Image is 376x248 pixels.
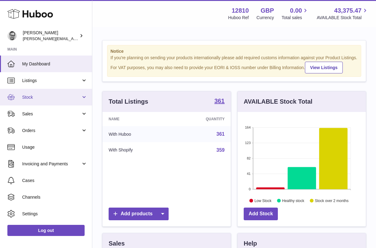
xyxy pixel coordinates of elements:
[22,128,81,134] span: Orders
[245,141,250,145] text: 123
[214,98,225,105] a: 361
[102,142,172,158] td: With Shopify
[16,16,68,21] div: Domain: [DOMAIN_NAME]
[257,15,274,21] div: Currency
[216,131,225,137] a: 361
[109,97,148,106] h3: Total Listings
[22,111,81,117] span: Sales
[244,97,312,106] h3: AVAILABLE Stock Total
[22,194,87,200] span: Channels
[23,36,55,40] div: Domain Overview
[109,208,169,220] a: Add products
[22,78,81,84] span: Listings
[22,144,87,150] span: Usage
[282,6,309,21] a: 0.00 Total sales
[282,15,309,21] span: Total sales
[22,161,81,167] span: Invoicing and Payments
[261,6,274,15] strong: GBP
[22,61,87,67] span: My Dashboard
[17,10,30,15] div: v 4.0.25
[247,156,250,160] text: 82
[282,198,305,203] text: Healthy stock
[247,172,250,176] text: 41
[305,62,343,73] a: View Listings
[228,15,249,21] div: Huboo Ref
[110,55,358,73] div: If you're planning on sending your products internationally please add required customs informati...
[317,15,369,21] span: AVAILABLE Stock Total
[245,126,250,129] text: 164
[102,112,172,126] th: Name
[22,94,81,100] span: Stock
[109,239,125,248] h3: Sales
[244,208,278,220] a: Add Stock
[7,225,85,236] a: Log out
[7,31,17,40] img: alex@digidistiller.com
[10,16,15,21] img: website_grey.svg
[110,48,358,54] strong: Notice
[23,36,123,41] span: [PERSON_NAME][EMAIL_ADDRESS][DOMAIN_NAME]
[216,147,225,153] a: 359
[290,6,302,15] span: 0.00
[68,36,104,40] div: Keywords by Traffic
[254,198,272,203] text: Low Stock
[61,36,66,41] img: tab_keywords_by_traffic_grey.svg
[214,98,225,104] strong: 361
[315,198,348,203] text: Stock over 2 months
[317,6,369,21] a: 43,375.47 AVAILABLE Stock Total
[102,126,172,142] td: With Huboo
[334,6,362,15] span: 43,375.47
[22,211,87,217] span: Settings
[244,239,257,248] h3: Help
[10,10,15,15] img: logo_orange.svg
[249,187,250,191] text: 0
[172,112,231,126] th: Quantity
[23,30,78,42] div: [PERSON_NAME]
[22,178,87,184] span: Cases
[232,6,249,15] strong: 12810
[17,36,22,41] img: tab_domain_overview_orange.svg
